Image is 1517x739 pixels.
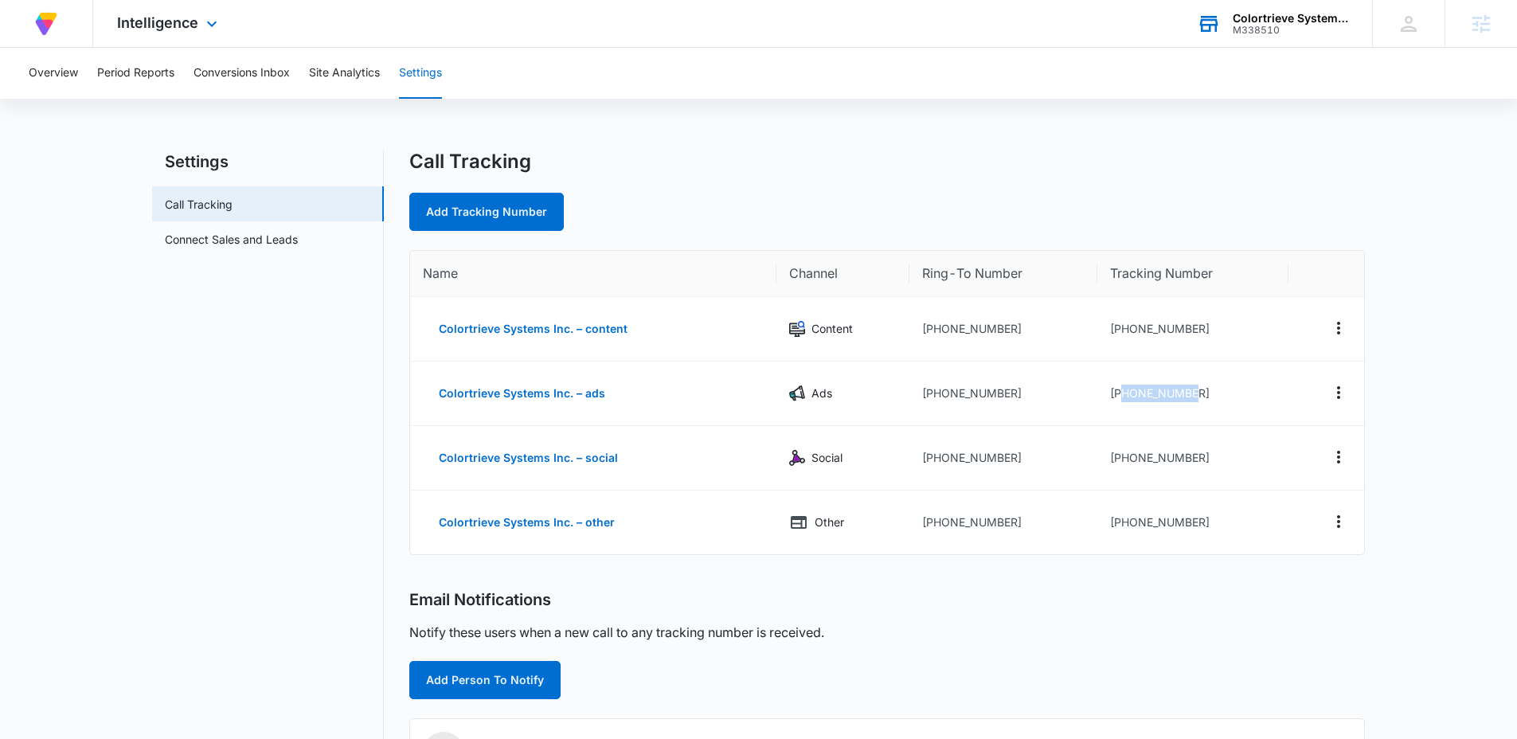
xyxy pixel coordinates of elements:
th: Ring-To Number [909,251,1097,297]
img: Ads [789,385,805,401]
span: Intelligence [117,14,198,31]
button: Period Reports [97,48,174,99]
p: Other [815,514,844,531]
td: [PHONE_NUMBER] [909,426,1097,491]
button: Actions [1326,315,1351,341]
th: Tracking Number [1097,251,1288,297]
td: [PHONE_NUMBER] [1097,362,1288,426]
img: Social [789,450,805,466]
button: Conversions Inbox [194,48,290,99]
button: Colortrieve Systems Inc. – content [423,310,643,348]
p: Ads [811,385,832,402]
p: Content [811,320,853,338]
a: Add Tracking Number [409,193,564,231]
td: [PHONE_NUMBER] [1097,491,1288,554]
td: [PHONE_NUMBER] [909,297,1097,362]
td: [PHONE_NUMBER] [1097,426,1288,491]
img: Volusion [32,10,61,38]
button: Actions [1326,509,1351,534]
a: Call Tracking [165,196,233,213]
button: Colortrieve Systems Inc. – ads [423,374,621,413]
button: Actions [1326,380,1351,405]
th: Name [410,251,776,297]
h2: Email Notifications [409,590,551,610]
button: Colortrieve Systems Inc. – other [423,503,631,542]
h2: Settings [152,150,384,174]
img: Content [789,321,805,337]
td: [PHONE_NUMBER] [909,362,1097,426]
a: Connect Sales and Leads [165,231,298,248]
button: Site Analytics [309,48,380,99]
td: [PHONE_NUMBER] [1097,297,1288,362]
th: Channel [776,251,909,297]
div: account name [1233,12,1349,25]
button: Colortrieve Systems Inc. – social [423,439,634,477]
button: Overview [29,48,78,99]
h1: Call Tracking [409,150,531,174]
button: Actions [1326,444,1351,470]
div: account id [1233,25,1349,36]
button: Add Person To Notify [409,661,561,699]
p: Notify these users when a new call to any tracking number is received. [409,623,824,642]
button: Settings [399,48,442,99]
p: Social [811,449,843,467]
td: [PHONE_NUMBER] [909,491,1097,554]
